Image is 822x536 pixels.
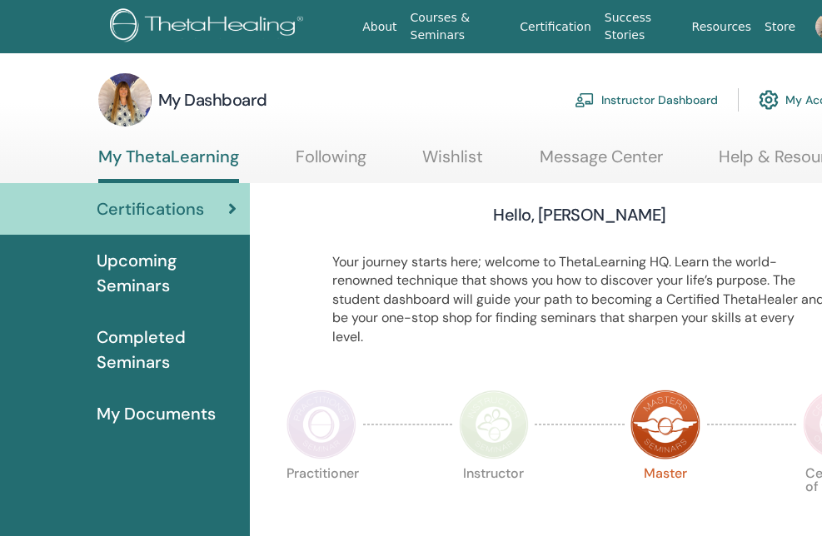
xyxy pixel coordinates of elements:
a: Following [296,146,366,179]
a: Instructor Dashboard [575,82,718,118]
img: cog.svg [759,86,779,114]
a: Certification [513,12,597,42]
a: Store [758,12,802,42]
a: Resources [685,12,759,42]
a: Message Center [540,146,663,179]
a: Courses & Seminars [404,2,514,51]
span: Completed Seminars [97,325,237,375]
img: Instructor [459,390,529,459]
img: Master [630,390,700,459]
a: About [356,12,403,42]
img: Practitioner [286,390,356,459]
img: chalkboard-teacher.svg [575,92,595,107]
img: default.jpg [98,73,152,127]
a: My ThetaLearning [98,146,239,183]
a: Success Stories [598,2,685,51]
span: Upcoming Seminars [97,248,237,298]
h3: Hello, [PERSON_NAME] [493,203,665,226]
span: My Documents [97,401,216,426]
span: Certifications [97,196,204,221]
a: Wishlist [422,146,483,179]
h3: My Dashboard [158,88,267,112]
img: logo.png [110,8,309,46]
